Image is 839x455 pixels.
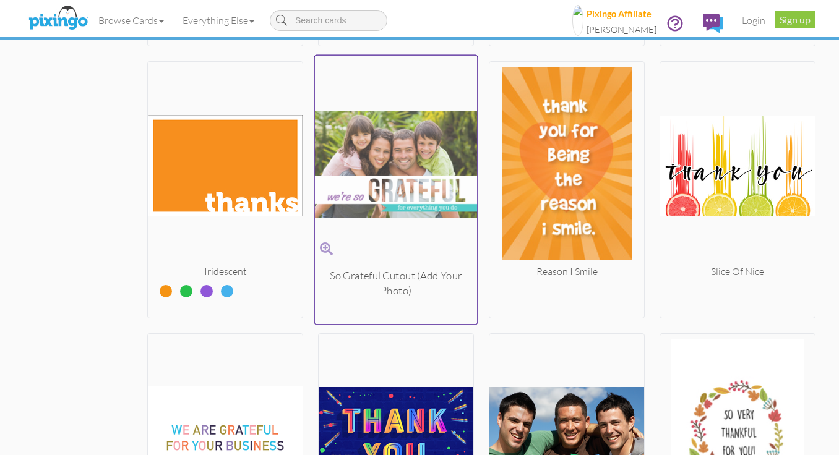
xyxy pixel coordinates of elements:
div: Pixingo Affiliate [587,8,656,21]
input: Search cards [270,10,387,31]
a: Login [733,5,775,36]
img: 1524_634684032000000000.jpg [572,5,583,36]
a: Everything Else [173,5,264,36]
img: 20181118-014640-9da7dc71-250.jpg [148,67,303,265]
a: Browse Cards [89,5,173,36]
img: comments.svg [703,14,723,33]
img: pixingo logo [25,3,91,34]
img: 20181005-061422-c6c83378-250.jpg [489,67,644,265]
div: Reason I Smile [489,265,644,279]
div: [PERSON_NAME] [587,23,656,36]
div: Iridescent [148,265,303,279]
img: 20181005-061555-71bd82a4-250.png [315,61,478,268]
div: So Grateful Cutout (Add Your Photo) [315,268,478,298]
div: Slice Of Nice [660,265,815,279]
a: Sign up [775,11,815,28]
img: 20181005-062437-2ca36269-250.jpg [660,67,815,265]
